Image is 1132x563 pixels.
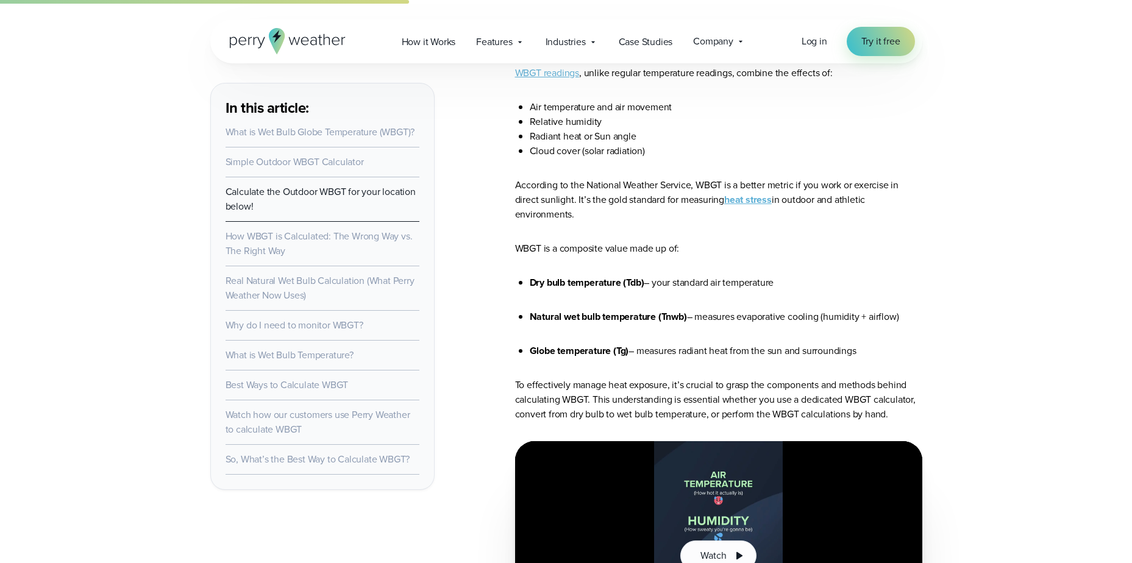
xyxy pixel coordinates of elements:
[515,178,922,222] p: According to the National Weather Service, WBGT is a better metric if you work or exercise in dir...
[226,185,416,213] a: Calculate the Outdoor WBGT for your location below!
[226,98,419,118] h3: In this article:
[802,34,827,49] a: Log in
[226,229,413,258] a: How WBGT is Calculated: The Wrong Way vs. The Right Way
[226,408,410,436] a: Watch how our customers use Perry Weather to calculate WBGT
[391,29,466,54] a: How it Works
[530,344,629,358] strong: Globe temperature (Tg)
[530,275,644,289] strong: Dry bulb temperature (Tdb)
[515,241,922,256] p: WBGT is a composite value made up of:
[530,344,922,358] li: – measures radiant heat from the sun and surroundings
[515,17,865,46] a: state high school athletic associations
[226,378,349,392] a: Best Ways to Calculate WBGT
[530,129,922,144] li: Radiant heat or Sun angle
[530,310,922,324] li: – measures evaporative cooling (humidity + airflow)
[861,34,900,49] span: Try it free
[693,34,733,49] span: Company
[700,548,726,563] span: Watch
[402,35,456,49] span: How it Works
[515,17,922,46] p: It’s the official metric used by everyone from the NCAA and to and the U.S. Military to make crit...
[608,29,683,54] a: Case Studies
[530,275,922,290] li: – your standard air temperature
[226,318,363,332] a: Why do I need to monitor WBGT?
[530,100,922,115] li: Air temperature and air movement
[530,144,922,158] li: Cloud cover (solar radiation)
[530,310,687,324] strong: Natural wet bulb temperature (Tnwb)
[515,66,579,80] a: WBGT readings
[226,452,410,466] a: So, What’s the Best Way to Calculate WBGT?
[619,35,673,49] span: Case Studies
[546,35,586,49] span: Industries
[847,27,915,56] a: Try it free
[226,274,415,302] a: Real Natural Wet Bulb Calculation (What Perry Weather Now Uses)
[226,125,415,139] a: What is Wet Bulb Globe Temperature (WBGT)?
[515,66,922,80] p: , unlike regular temperature readings, combine the effects of:
[530,115,922,129] li: Relative humidity
[476,35,512,49] span: Features
[724,193,772,207] a: heat stress
[226,155,364,169] a: Simple Outdoor WBGT Calculator
[226,348,354,362] a: What is Wet Bulb Temperature?
[802,34,827,48] span: Log in
[515,378,922,422] p: To effectively manage heat exposure, it’s crucial to grasp the components and methods behind calc...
